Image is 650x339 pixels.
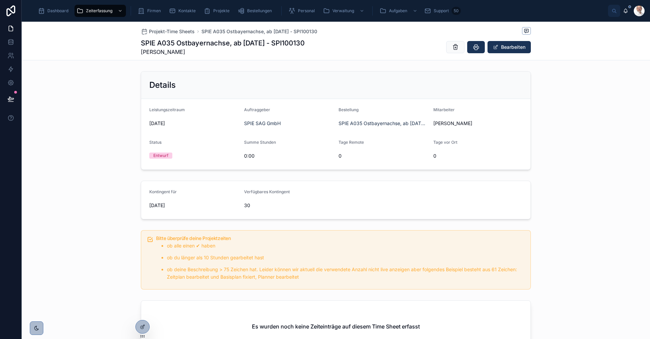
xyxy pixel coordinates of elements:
span: Tage Remote [339,140,364,145]
span: Projekte [213,8,230,14]
span: Bestellungen [247,8,272,14]
a: SPIE SAG GmbH [244,120,281,127]
span: 30 [244,202,333,209]
a: Support50 [422,5,463,17]
div: * ob alle einen ✔︎ haben * ob du länger als 10 Stunden gearbeitet hast * ob deine Beschreibung > ... [156,242,525,281]
a: SPIE A035 Ostbayernachse, ab [DATE] - SPI100130 [201,28,317,35]
div: scrollable content [32,3,608,18]
h5: Bitte überprüfe deine Projektzeiten [156,236,525,241]
a: SPIE A035 Ostbayernachse, ab [DATE] - SPI100130 [339,120,428,127]
span: 0:00 [244,153,333,159]
button: Bearbeiten [487,41,531,53]
h1: SPIE A035 Ostbayernachse, ab [DATE] - SPI100130 [141,38,305,48]
span: Aufgaben [389,8,407,14]
h2: Es wurden noch keine Zeiteinträge auf diesem Time Sheet erfasst [252,322,420,331]
p: ob deine Beschreibung > 75 Zeichen hat. Leider können wir aktuell die verwendete Anzahl nicht liv... [167,266,525,281]
span: 0 [433,153,523,159]
a: Projekt-Time Sheets [141,28,195,35]
span: 0 [339,153,428,159]
span: [PERSON_NAME] [141,48,305,56]
a: Verwaltung [321,5,368,17]
span: Verfügbares Kontingent [244,189,290,194]
a: Personal [286,5,320,17]
p: ob du länger als 10 Stunden gearbeitet hast [167,254,525,262]
span: Personal [298,8,315,14]
span: Dashboard [47,8,68,14]
h2: Details [149,80,176,91]
span: Status [149,140,161,145]
a: Bestellungen [236,5,277,17]
p: ob alle einen ✔︎ haben [167,242,525,250]
div: Entwurf [153,153,168,159]
span: Bestellung [339,107,359,112]
span: Leistungszeitraum [149,107,185,112]
span: [DATE] [149,202,239,209]
span: Support [434,8,449,14]
a: Firmen [136,5,166,17]
a: Dashboard [36,5,73,17]
span: Tage vor Ort [433,140,457,145]
span: Projekt-Time Sheets [149,28,195,35]
span: [DATE] [149,120,239,127]
span: Summe Stunden [244,140,276,145]
div: 50 [452,7,461,15]
span: Mitarbeiter [433,107,455,112]
a: Projekte [202,5,234,17]
span: Zeiterfassung [86,8,112,14]
span: Verwaltung [332,8,354,14]
span: Kontakte [178,8,196,14]
a: Kontakte [167,5,200,17]
a: Aufgaben [377,5,421,17]
span: Auftraggeber [244,107,270,112]
span: Firmen [147,8,161,14]
span: [PERSON_NAME] [433,120,472,127]
a: Zeiterfassung [74,5,126,17]
span: Kontingent für [149,189,177,194]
